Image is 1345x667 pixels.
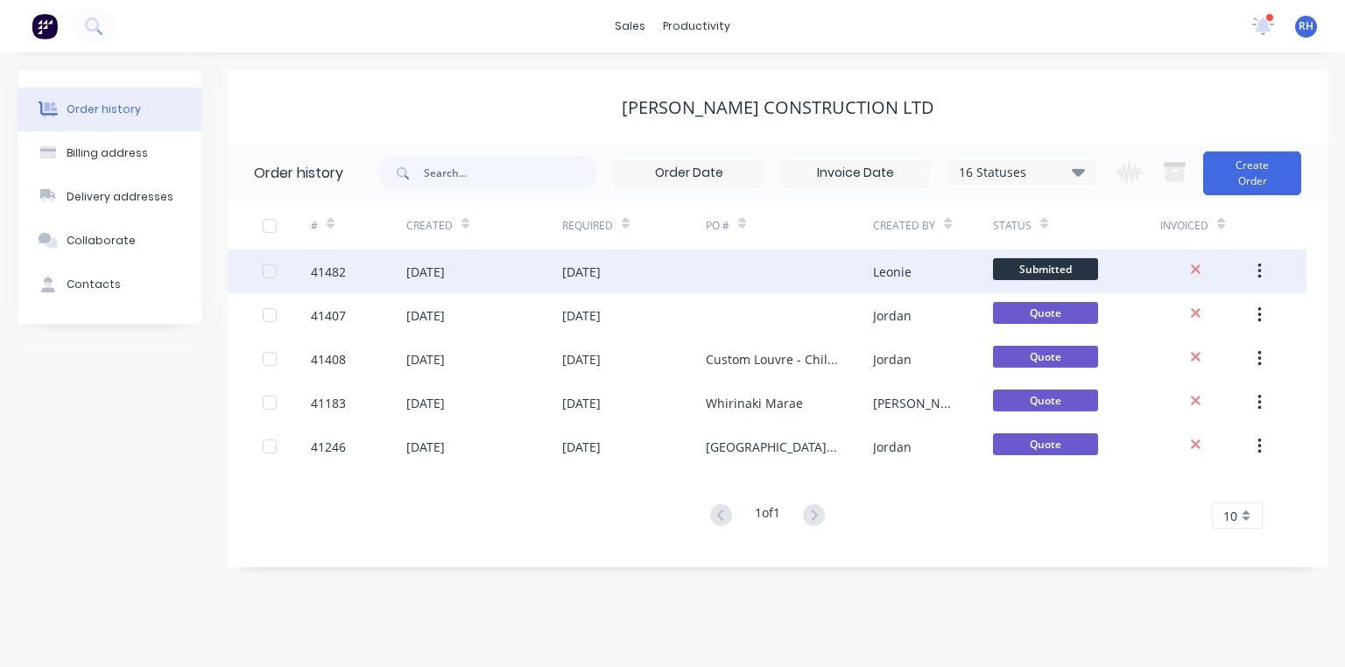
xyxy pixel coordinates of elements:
div: 41407 [311,306,346,325]
div: 41183 [311,394,346,412]
div: Order history [67,102,141,117]
div: Created [406,218,453,234]
div: Created By [873,218,935,234]
div: Delivery addresses [67,189,173,205]
div: [DATE] [406,263,445,281]
div: sales [606,13,654,39]
div: 41246 [311,438,346,456]
div: 41482 [311,263,346,281]
div: Status [993,218,1032,234]
div: Jordan [873,306,912,325]
span: 10 [1223,507,1237,525]
div: Required [562,201,706,249]
div: Created [406,201,562,249]
div: [DATE] [406,394,445,412]
div: Jordan [873,350,912,369]
span: Quote [993,390,1098,411]
div: Created By [873,201,993,249]
button: Collaborate [18,219,201,263]
div: Collaborate [67,233,136,249]
span: RH [1299,18,1313,34]
button: Create Order [1203,151,1301,195]
span: Quote [993,346,1098,368]
div: 16 Statuses [948,163,1095,182]
div: Contacts [67,277,121,292]
div: [DATE] [562,263,601,281]
div: Status [993,201,1160,249]
div: [DATE] [562,306,601,325]
input: Invoice Date [782,160,929,186]
input: Search... [424,156,597,191]
div: PO # [706,201,873,249]
span: Quote [993,302,1098,324]
div: Order history [254,163,343,184]
img: Factory [32,13,58,39]
button: Contacts [18,263,201,306]
div: [GEOGRAPHIC_DATA] Area [706,438,838,456]
div: Billing address [67,145,148,161]
div: PO # [706,218,729,234]
div: [DATE] [562,350,601,369]
div: [PERSON_NAME] [873,394,958,412]
div: [DATE] [406,306,445,325]
div: Leonie [873,263,912,281]
button: Delivery addresses [18,175,201,219]
div: [DATE] [406,438,445,456]
button: Order history [18,88,201,131]
div: Custom Louvre - Child health centre [706,350,838,369]
div: [DATE] [406,350,445,369]
div: Invoiced [1160,218,1208,234]
div: 41408 [311,350,346,369]
div: Jordan [873,438,912,456]
div: # [311,201,406,249]
span: Quote [993,433,1098,455]
div: # [311,218,318,234]
div: productivity [654,13,739,39]
div: [DATE] [562,394,601,412]
span: Submitted [993,258,1098,280]
div: [PERSON_NAME] Construction Ltd [622,97,934,118]
div: Required [562,218,613,234]
button: Billing address [18,131,201,175]
div: [DATE] [562,438,601,456]
div: Whirinaki Marae [706,394,803,412]
div: 1 of 1 [755,503,780,529]
div: Invoiced [1160,201,1256,249]
input: Order Date [616,160,763,186]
